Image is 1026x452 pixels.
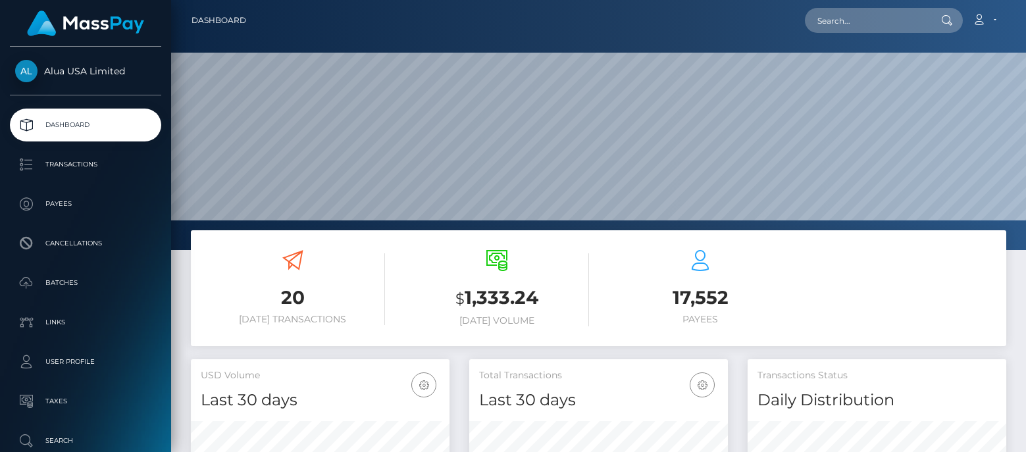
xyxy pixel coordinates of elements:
p: Payees [15,194,156,214]
p: Batches [15,273,156,293]
img: MassPay Logo [27,11,144,36]
p: User Profile [15,352,156,372]
p: Cancellations [15,234,156,253]
a: Dashboard [10,109,161,141]
h6: [DATE] Volume [405,315,589,326]
p: Dashboard [15,115,156,135]
h4: Last 30 days [479,389,718,412]
h5: Transactions Status [757,369,996,382]
p: Links [15,313,156,332]
a: Cancellations [10,227,161,260]
a: Links [10,306,161,339]
h3: 17,552 [609,285,793,311]
a: Dashboard [192,7,246,34]
h6: [DATE] Transactions [201,314,385,325]
h5: USD Volume [201,369,440,382]
small: $ [455,289,465,308]
h5: Total Transactions [479,369,718,382]
a: Transactions [10,148,161,181]
h4: Last 30 days [201,389,440,412]
h4: Daily Distribution [757,389,996,412]
p: Transactions [15,155,156,174]
h6: Payees [609,314,793,325]
h3: 1,333.24 [405,285,589,312]
p: Search [15,431,156,451]
a: Taxes [10,385,161,418]
input: Search... [805,8,929,33]
a: Batches [10,266,161,299]
p: Taxes [15,391,156,411]
span: Alua USA Limited [10,65,161,77]
img: Alua USA Limited [15,60,38,82]
a: Payees [10,188,161,220]
h3: 20 [201,285,385,311]
a: User Profile [10,345,161,378]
